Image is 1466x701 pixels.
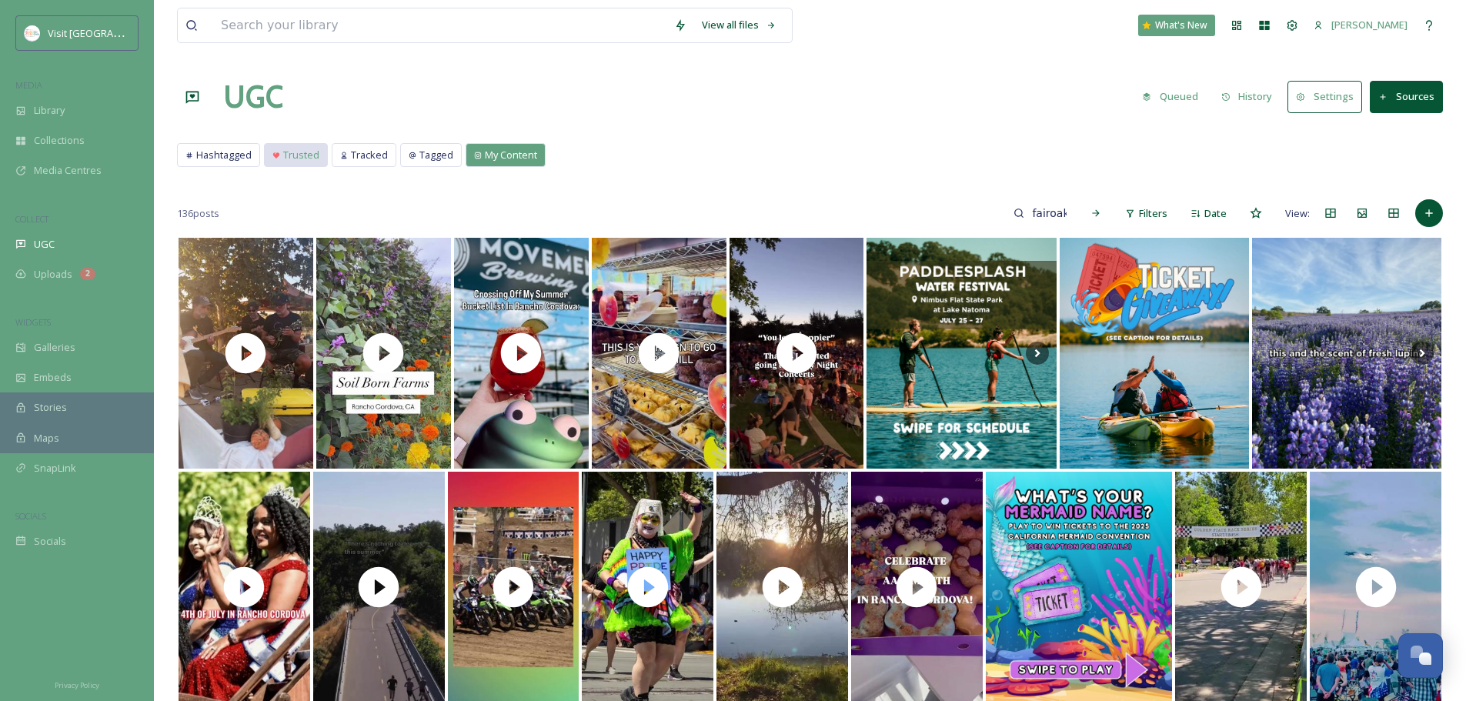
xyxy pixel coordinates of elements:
img: See you at Paddlesplash this weekend! 💧 📍 Nimbus Flat State Recreation Area 📅 Friday, July 25 – S... [867,238,1056,469]
input: Search your library [213,8,666,42]
a: View all files [694,10,784,40]
span: [PERSON_NAME] [1331,18,1408,32]
span: Tracked [351,148,388,162]
a: UGC [223,74,283,120]
div: 2 [80,268,95,280]
span: Date [1204,206,1227,221]
span: Hashtagged [196,148,252,162]
span: My Content [485,148,537,162]
span: Tagged [419,148,453,162]
span: MEDIA [15,79,42,91]
span: SnapLink [34,461,76,476]
a: What's New [1138,15,1215,36]
span: Embeds [34,370,72,385]
button: Sources [1370,81,1443,112]
img: thumbnail [727,238,866,469]
span: Galleries [34,340,75,355]
img: 📢 Kayaking Class GIVEAWAY 📢 Win seats for you and a friend to the “Basics of Kayaking 101” beginn... [1060,238,1249,469]
span: 136 posts [177,206,219,221]
button: History [1214,82,1281,112]
span: Stories [34,400,67,415]
button: Settings [1287,81,1362,112]
img: This and a summer in Rancho Cordova!☀️ Today is Rancho Cordova’s 22nd birthday! There is so much ... [1252,238,1441,469]
button: Open Chat [1398,633,1443,678]
span: Collections [34,133,85,148]
img: images.png [25,25,40,41]
span: Visit [GEOGRAPHIC_DATA][PERSON_NAME] [48,25,243,40]
a: History [1214,82,1288,112]
span: SOCIALS [15,510,46,522]
a: [PERSON_NAME] [1306,10,1415,40]
span: UGC [34,237,55,252]
span: Uploads [34,267,72,282]
a: Privacy Policy [55,675,99,693]
span: COLLECT [15,213,48,225]
button: Queued [1134,82,1206,112]
a: Settings [1287,81,1370,112]
span: Maps [34,431,59,446]
span: Media Centres [34,163,102,178]
img: thumbnail [589,238,728,469]
img: thumbnail [452,238,590,469]
span: Library [34,103,65,118]
span: Trusted [283,148,319,162]
img: thumbnail [176,238,315,469]
img: thumbnail [314,238,452,469]
span: Filters [1139,206,1167,221]
input: Search [1024,198,1074,229]
span: Privacy Policy [55,680,99,690]
a: Queued [1134,82,1214,112]
span: View: [1285,206,1310,221]
span: Socials [34,534,66,549]
span: WIDGETS [15,316,51,328]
